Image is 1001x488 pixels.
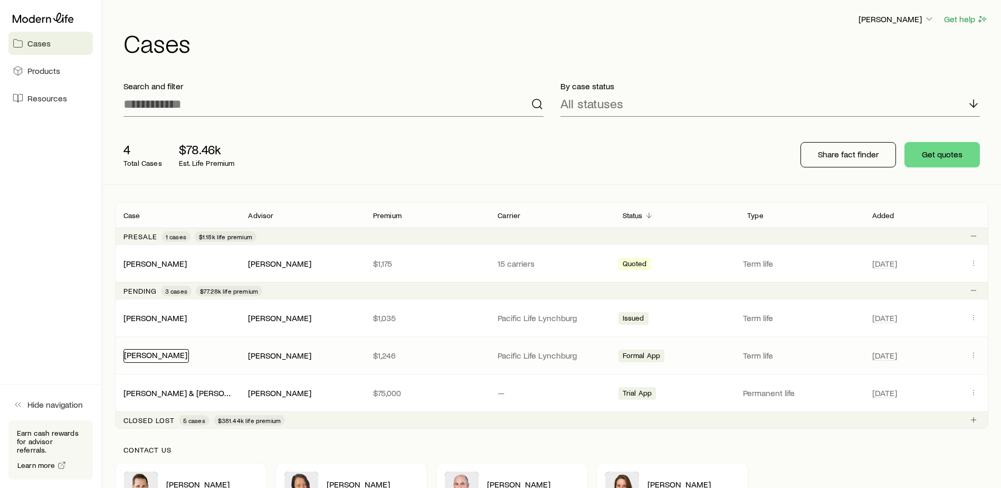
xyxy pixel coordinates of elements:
[858,13,935,26] button: [PERSON_NAME]
[498,350,605,361] p: Pacific Life Lynchburg
[218,416,281,425] span: $381.44k life premium
[179,159,235,167] p: Est. Life Premium
[800,142,896,167] button: Share fact finder
[859,14,935,24] p: [PERSON_NAME]
[248,211,273,220] p: Advisor
[123,30,988,55] h1: Cases
[123,446,980,454] p: Contact us
[123,287,157,295] p: Pending
[123,142,162,157] p: 4
[8,32,93,55] a: Cases
[17,429,84,454] p: Earn cash rewards for advisor referrals.
[248,258,311,269] div: [PERSON_NAME]
[623,389,652,400] span: Trial App
[166,232,186,241] span: 1 cases
[179,142,235,157] p: $78.46k
[17,462,55,469] span: Learn more
[8,87,93,110] a: Resources
[560,96,623,111] p: All statuses
[818,149,879,159] p: Share fact finder
[27,93,67,104] span: Resources
[8,420,93,480] div: Earn cash rewards for advisor referrals.Learn more
[27,38,51,49] span: Cases
[373,388,481,398] p: $75,000
[123,349,189,363] div: [PERSON_NAME]
[747,211,764,220] p: Type
[124,350,187,360] a: [PERSON_NAME]
[165,287,187,295] span: 3 cases
[248,313,311,324] div: [PERSON_NAME]
[123,388,269,398] a: [PERSON_NAME] & [PERSON_NAME] +1
[872,388,897,398] span: [DATE]
[498,211,520,220] p: Carrier
[743,388,859,398] p: Permanent life
[123,313,187,323] a: [PERSON_NAME]
[373,350,481,361] p: $1,246
[623,314,644,325] span: Issued
[115,202,988,429] div: Client cases
[498,388,605,398] p: —
[123,258,187,269] div: [PERSON_NAME]
[8,393,93,416] button: Hide navigation
[248,388,311,399] div: [PERSON_NAME]
[623,351,661,362] span: Formal App
[623,259,647,270] span: Quoted
[743,258,859,269] p: Term life
[623,211,643,220] p: Status
[123,81,544,91] p: Search and filter
[872,350,897,361] span: [DATE]
[8,59,93,82] a: Products
[373,211,402,220] p: Premium
[123,313,187,324] div: [PERSON_NAME]
[200,287,258,295] span: $77.28k life premium
[123,159,162,167] p: Total Cases
[872,211,894,220] p: Added
[743,350,859,361] p: Term life
[123,211,140,220] p: Case
[943,13,988,25] button: Get help
[123,388,231,399] div: [PERSON_NAME] & [PERSON_NAME] +1
[743,313,859,323] p: Term life
[248,350,311,361] div: [PERSON_NAME]
[373,258,481,269] p: $1,175
[27,399,83,410] span: Hide navigation
[872,313,897,323] span: [DATE]
[560,81,980,91] p: By case status
[872,258,897,269] span: [DATE]
[199,232,252,241] span: $1.18k life premium
[123,416,175,425] p: Closed lost
[123,258,187,268] a: [PERSON_NAME]
[123,232,157,241] p: Presale
[27,65,60,76] span: Products
[904,142,980,167] button: Get quotes
[498,258,605,269] p: 15 carriers
[373,313,481,323] p: $1,035
[183,416,205,425] span: 5 cases
[498,313,605,323] p: Pacific Life Lynchburg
